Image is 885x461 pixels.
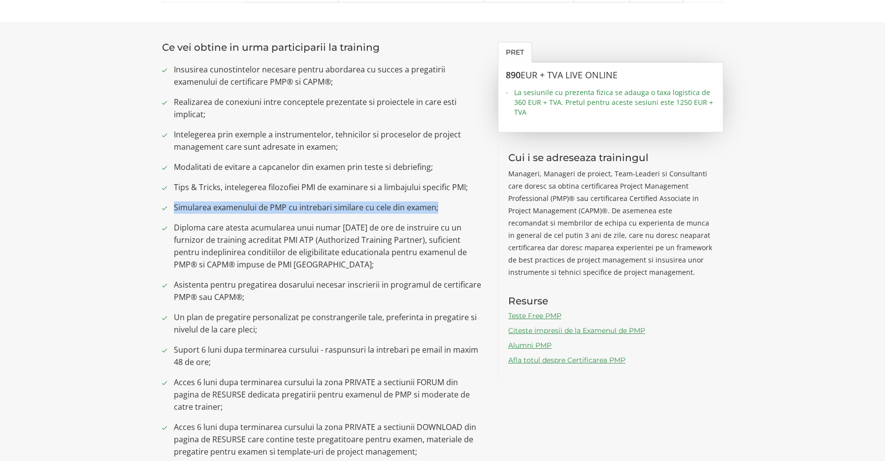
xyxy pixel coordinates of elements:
a: Teste Free PMP [508,311,561,320]
span: Acces 6 luni dupa terminarea cursului la zona PRIVATE a sectiunii FORUM din pagina de RESURSE ded... [174,376,484,413]
span: Realizarea de conexiuni intre conceptele prezentate si proiectele in care esti implicat; [174,96,484,121]
span: Simularea examenului de PMP cu intrebari similare cu cele din examen; [174,201,484,214]
span: Modalitati de evitare a capcanelor din examen prin teste si debriefing; [174,161,484,173]
a: Afla totul despre Certificarea PMP [508,356,625,364]
h3: 890 [506,70,716,80]
span: Suport 6 luni dupa terminarea cursului - raspunsuri la intrebari pe email in maxim 48 de ore; [174,344,484,368]
span: EUR + TVA LIVE ONLINE [521,69,618,81]
h3: Ce vei obtine in urma participarii la training [162,42,484,53]
span: Tips & Tricks, intelegerea filozofiei PMI de examinare si a limbajului specific PMI; [174,181,484,194]
span: Un plan de pregatire personalizat pe constrangerile tale, preferinta in pregatire si nivelul de l... [174,311,484,336]
p: Manageri, Manageri de proiect, Team-Leaderi si Consultanti care doresc sa obtina certificarea Pro... [508,167,714,278]
a: Citeste impresii de la Examenul de PMP [508,326,645,335]
a: Pret [498,42,532,63]
span: Diploma care atesta acumularea unui numar [DATE] de ore de instruire cu un furnizor de training a... [174,222,484,271]
span: La sesiunile cu prezenta fizica se adauga o taxa logistica de 360 EUR + TVA. Pretul pentru aceste... [514,88,716,117]
h3: Resurse [508,296,714,306]
span: Insusirea cunostintelor necesare pentru abordarea cu succes a pregatirii examenului de certificar... [174,64,484,88]
a: Alumni PMP [508,341,552,350]
span: Acces 6 luni dupa terminarea cursului la zona PRIVATE a sectiunii DOWNLOAD din pagina de RESURSE ... [174,421,484,458]
span: Intelegerea prin exemple a instrumentelor, tehnicilor si proceselor de project management care su... [174,129,484,153]
h3: Cui i se adreseaza trainingul [508,152,714,163]
span: Asistenta pentru pregatirea dosarului necesar inscrierii in programul de certificare PMP® sau CAPM®; [174,279,484,303]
